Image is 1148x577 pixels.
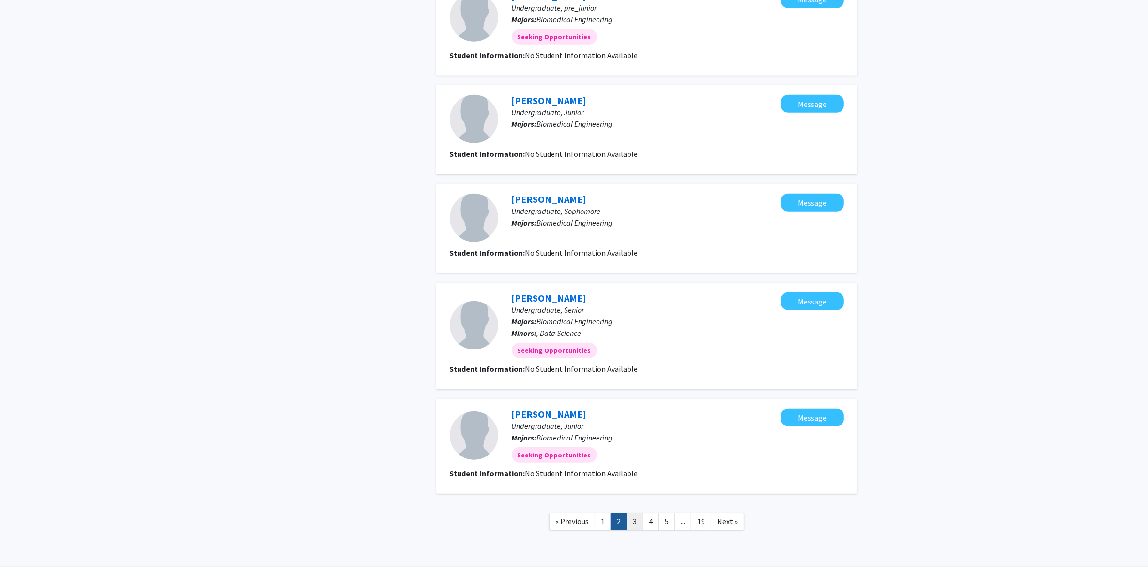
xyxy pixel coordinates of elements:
[512,343,597,358] mat-chip: Seeking Opportunities
[611,513,627,530] a: 2
[512,433,537,442] b: Majors:
[450,364,525,374] b: Student Information:
[525,469,638,478] span: No Student Information Available
[627,513,643,530] a: 3
[717,516,738,526] span: Next »
[450,50,525,60] b: Student Information:
[781,95,844,113] button: Message Madison Mccullagh
[537,119,613,129] span: Biomedical Engineering
[450,149,525,159] b: Student Information:
[711,513,744,530] a: Next
[537,328,582,338] span: , Data Science
[450,248,525,258] b: Student Information:
[436,503,857,543] nav: Page navigation
[537,317,613,326] span: Biomedical Engineering
[512,421,584,431] span: Undergraduate, Junior
[512,3,597,13] span: Undergraduate, pre_junior
[512,447,597,463] mat-chip: Seeking Opportunities
[512,206,601,216] span: Undergraduate, Sophomore
[512,317,537,326] b: Majors:
[537,218,613,228] span: Biomedical Engineering
[512,328,537,338] b: Minors:
[781,409,844,426] button: Message Shatakshi Thakur
[450,469,525,478] b: Student Information:
[537,433,613,442] span: Biomedical Engineering
[525,50,638,60] span: No Student Information Available
[512,218,537,228] b: Majors:
[512,305,584,315] span: Undergraduate, Senior
[512,15,537,24] b: Majors:
[512,292,586,304] a: [PERSON_NAME]
[658,513,675,530] a: 5
[512,408,586,420] a: [PERSON_NAME]
[781,292,844,310] button: Message Agasthya Bandari
[595,513,611,530] a: 1
[549,513,595,530] a: Previous
[643,513,659,530] a: 4
[525,248,638,258] span: No Student Information Available
[7,533,41,570] iframe: Chat
[537,15,613,24] span: Biomedical Engineering
[512,94,586,106] a: [PERSON_NAME]
[781,194,844,212] button: Message Kiam Howard
[681,516,685,526] span: ...
[691,513,711,530] a: 19
[512,107,584,117] span: Undergraduate, Junior
[512,193,586,205] a: [PERSON_NAME]
[555,516,589,526] span: « Previous
[512,119,537,129] b: Majors:
[512,29,597,45] mat-chip: Seeking Opportunities
[525,364,638,374] span: No Student Information Available
[525,149,638,159] span: No Student Information Available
